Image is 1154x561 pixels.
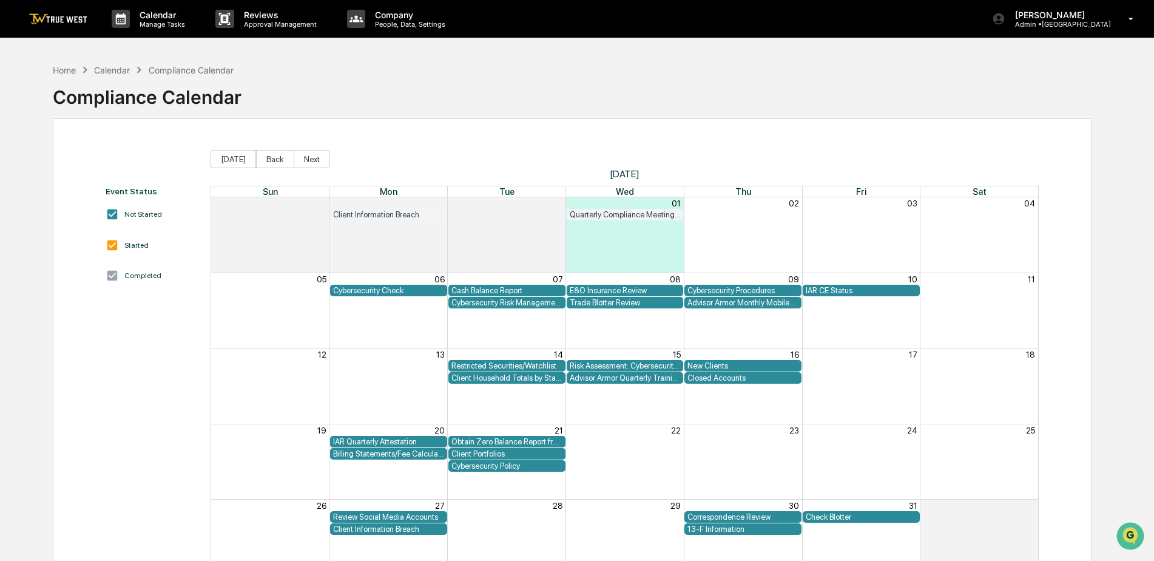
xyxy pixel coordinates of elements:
[788,274,799,284] button: 09
[570,373,681,382] div: Advisor Armor Quarterly Training Attestation
[570,286,681,295] div: E&O Insurance Review
[263,186,278,197] span: Sun
[553,274,563,284] button: 07
[570,298,681,307] div: Trade Blotter Review
[24,176,76,188] span: Data Lookup
[909,350,917,359] button: 17
[333,210,444,219] div: Client Information Breach
[451,361,562,370] div: Restricted Securities/Watchlist
[973,186,987,197] span: Sat
[673,350,681,359] button: 15
[24,153,78,165] span: Preclearance
[333,525,444,534] div: Client Information Breach
[121,206,147,215] span: Pylon
[789,501,799,511] button: 30
[806,512,917,522] div: Check Blotter
[294,150,330,168] button: Next
[318,350,326,359] button: 12
[1026,350,1035,359] button: 18
[451,286,562,295] div: Cash Balance Report
[211,150,256,168] button: [DATE]
[7,148,83,170] a: 🖐️Preclearance
[1028,274,1035,284] button: 11
[907,426,917,435] button: 24
[791,350,799,359] button: 16
[451,298,562,307] div: Cybersecurity Risk Management and Strategy
[687,525,798,534] div: 13-F Information
[124,210,162,219] div: Not Started
[29,13,87,25] img: logo
[83,148,155,170] a: 🗄️Attestations
[553,199,563,208] button: 30
[130,10,191,20] p: Calendar
[789,199,799,208] button: 02
[856,186,866,197] span: Fri
[436,350,445,359] button: 13
[211,168,1039,180] span: [DATE]
[670,501,681,511] button: 29
[124,271,161,280] div: Completed
[616,186,634,197] span: Wed
[88,154,98,164] div: 🗄️
[365,10,451,20] p: Company
[41,105,154,115] div: We're available if you need us!
[909,501,917,511] button: 31
[1115,521,1148,554] iframe: Open customer support
[499,186,515,197] span: Tue
[316,199,326,208] button: 28
[1024,199,1035,208] button: 04
[317,501,326,511] button: 26
[53,65,76,75] div: Home
[451,461,562,471] div: Cybersecurity Policy
[553,501,563,511] button: 28
[149,65,234,75] div: Compliance Calendar
[1026,501,1035,511] button: 01
[1005,20,1111,29] p: Admin • [GEOGRAPHIC_DATA]
[1005,10,1111,20] p: [PERSON_NAME]
[106,186,199,196] div: Event Status
[12,177,22,187] div: 🔎
[317,274,326,284] button: 05
[53,76,241,108] div: Compliance Calendar
[671,426,681,435] button: 22
[451,449,562,458] div: Client Portfolios
[451,373,562,382] div: Client Household Totals by State
[333,512,444,522] div: Review Social Media Accounts
[124,241,149,250] div: Started
[555,426,563,435] button: 21
[7,171,81,193] a: 🔎Data Lookup
[907,199,917,208] button: 03
[333,286,444,295] div: Cybersecurity Check
[100,153,150,165] span: Attestations
[234,20,323,29] p: Approval Management
[317,426,326,435] button: 19
[435,501,445,511] button: 27
[789,426,799,435] button: 23
[434,426,445,435] button: 20
[206,97,221,111] button: Start new chat
[672,199,681,208] button: 01
[670,274,681,284] button: 08
[333,449,444,458] div: Billing Statements/Fee Calculations Report
[12,154,22,164] div: 🖐️
[451,437,562,446] div: Obtain Zero Balance Report from Custodian
[434,199,445,208] button: 29
[687,361,798,370] div: New Clients
[687,286,798,295] div: Cybersecurity Procedures
[687,512,798,522] div: Correspondence Review
[12,93,34,115] img: 1746055101610-c473b297-6a78-478c-a979-82029cc54cd1
[434,274,445,284] button: 06
[687,298,798,307] div: Advisor Armor Monthly Mobile Applet Scan
[12,25,221,45] p: How can we help?
[908,274,917,284] button: 10
[380,186,397,197] span: Mon
[234,10,323,20] p: Reviews
[94,65,130,75] div: Calendar
[130,20,191,29] p: Manage Tasks
[735,186,751,197] span: Thu
[687,373,798,382] div: Closed Accounts
[806,286,917,295] div: IAR CE Status
[86,205,147,215] a: Powered byPylon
